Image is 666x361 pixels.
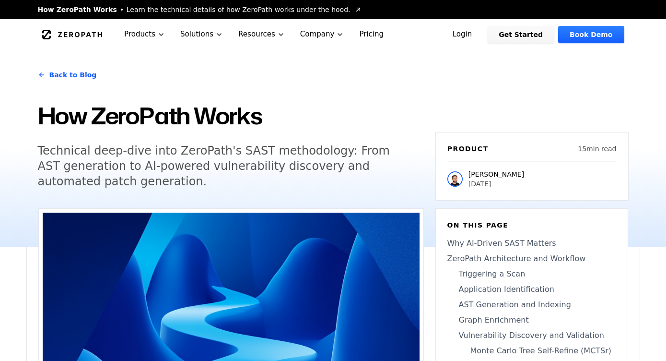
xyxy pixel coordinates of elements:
[292,19,352,49] button: Company
[38,5,117,14] span: How ZeroPath Works
[487,26,554,43] a: Get Started
[231,19,292,49] button: Resources
[468,179,524,189] p: [DATE]
[351,19,391,49] a: Pricing
[173,19,231,49] button: Solutions
[127,5,351,14] span: Learn the technical details of how ZeroPath works under the hood.
[578,144,616,154] p: 15 min read
[38,61,97,88] a: Back to Blog
[26,19,640,49] nav: Global
[447,144,489,154] h6: Product
[447,284,616,295] a: Application Identification
[447,345,616,357] a: Monte Carlo Tree Self-Refine (MCTSr)
[447,330,616,341] a: Vulnerability Discovery and Validation
[447,220,616,230] h6: On this page
[447,253,616,265] a: ZeroPath Architecture and Workflow
[441,26,484,43] a: Login
[38,5,362,14] a: How ZeroPath WorksLearn the technical details of how ZeroPath works under the hood.
[38,100,424,132] h1: How ZeroPath Works
[447,171,463,187] img: Raphael Karger
[447,268,616,280] a: Triggering a Scan
[558,26,624,43] a: Book Demo
[468,169,524,179] p: [PERSON_NAME]
[38,143,406,189] h5: Technical deep-dive into ZeroPath's SAST methodology: From AST generation to AI-powered vulnerabi...
[447,299,616,311] a: AST Generation and Indexing
[117,19,173,49] button: Products
[447,314,616,326] a: Graph Enrichment
[447,238,616,249] a: Why AI-Driven SAST Matters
